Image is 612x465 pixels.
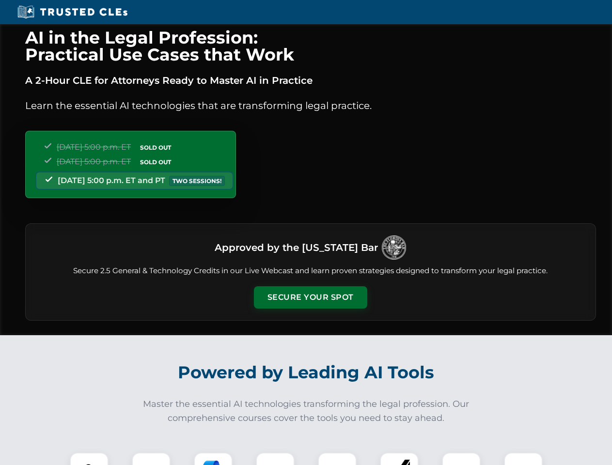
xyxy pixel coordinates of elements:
button: Secure Your Spot [254,286,367,309]
span: [DATE] 5:00 p.m. ET [57,157,131,166]
span: [DATE] 5:00 p.m. ET [57,142,131,152]
p: Master the essential AI technologies transforming the legal profession. Our comprehensive courses... [137,397,476,425]
h1: AI in the Legal Profession: Practical Use Cases that Work [25,29,596,63]
p: A 2-Hour CLE for Attorneys Ready to Master AI in Practice [25,73,596,88]
img: Logo [382,235,406,260]
img: Trusted CLEs [15,5,130,19]
h2: Powered by Leading AI Tools [38,356,575,389]
span: SOLD OUT [137,142,174,153]
h3: Approved by the [US_STATE] Bar [215,239,378,256]
p: Secure 2.5 General & Technology Credits in our Live Webcast and learn proven strategies designed ... [37,265,584,277]
p: Learn the essential AI technologies that are transforming legal practice. [25,98,596,113]
span: SOLD OUT [137,157,174,167]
